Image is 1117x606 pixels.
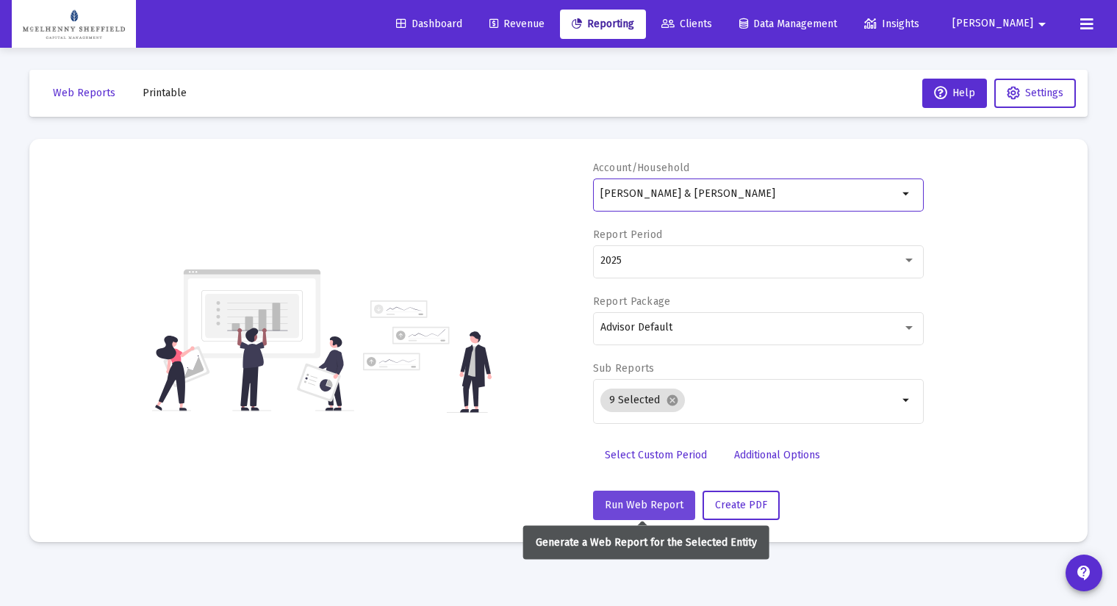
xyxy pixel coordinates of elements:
a: Revenue [478,10,556,39]
span: Create PDF [715,499,767,511]
mat-icon: arrow_drop_down [898,185,916,203]
img: reporting-alt [363,300,492,413]
a: Reporting [560,10,646,39]
label: Account/Household [593,162,690,174]
span: 2025 [600,254,622,267]
button: [PERSON_NAME] [935,9,1068,38]
span: Web Reports [53,87,115,99]
a: Clients [650,10,724,39]
button: Run Web Report [593,491,695,520]
button: Settings [994,79,1076,108]
img: reporting [152,267,354,413]
span: Printable [143,87,187,99]
button: Create PDF [703,491,780,520]
span: Dashboard [396,18,462,30]
label: Report Period [593,228,663,241]
span: [PERSON_NAME] [952,18,1033,30]
mat-icon: cancel [666,394,679,407]
mat-icon: contact_support [1075,564,1093,582]
span: Revenue [489,18,545,30]
span: Reporting [572,18,634,30]
span: Advisor Default [600,321,672,333]
img: Dashboard [23,10,125,39]
span: Insights [864,18,919,30]
a: Insights [852,10,931,39]
span: Clients [661,18,712,30]
span: Additional Options [734,449,820,461]
mat-icon: arrow_drop_down [1033,10,1051,39]
input: Search or select an account or household [600,188,898,200]
button: Help [922,79,987,108]
label: Report Package [593,295,671,308]
mat-chip: 9 Selected [600,389,685,412]
span: Run Web Report [605,499,683,511]
mat-chip-list: Selection [600,386,898,415]
a: Data Management [728,10,849,39]
span: Select Custom Period [605,449,707,461]
button: Web Reports [41,79,127,108]
span: Help [934,87,975,99]
span: Settings [1025,87,1063,99]
button: Printable [131,79,198,108]
span: Data Management [739,18,837,30]
a: Dashboard [384,10,474,39]
label: Sub Reports [593,362,655,375]
mat-icon: arrow_drop_down [898,392,916,409]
